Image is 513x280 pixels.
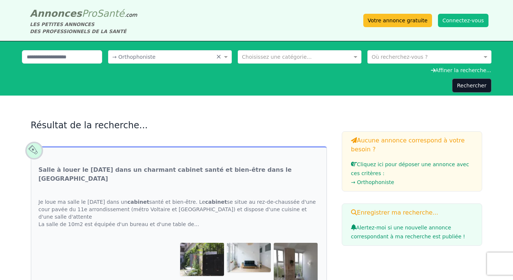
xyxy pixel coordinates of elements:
[97,8,124,19] span: Santé
[180,243,224,276] img: Salle à louer le samedi dans un charmant cabinet santé et bien-être dans le 11e arrondissement
[124,12,137,18] span: .com
[205,199,227,205] strong: cabinet
[351,136,473,154] h3: Aucune annonce correspond à votre besoin ?
[351,178,473,187] li: → Orthophoniste
[216,53,222,61] span: Clear all
[351,208,473,217] h3: Enregistrer ma recherche...
[39,165,319,183] a: Salle à louer le [DATE] dans un charmant cabinet santé et bien-être dans le [GEOGRAPHIC_DATA]
[438,14,488,27] button: Connectez-vous
[31,119,327,131] h2: Résultat de la recherche...
[452,78,491,93] button: Rechercher
[351,161,473,187] a: Cliquez ici pour déposer une annonce avec ces critères :→ Orthophoniste
[31,191,327,235] div: Je loue ma salle le [DATE] dans un santé et bien-être. Le se situe au rez-de-chaussée d'une cour ...
[127,199,149,205] strong: cabinet
[30,8,82,19] span: Annonces
[22,67,491,74] div: Affiner la recherche...
[351,225,465,239] span: Alertez-moi si une nouvelle annonce correspondant à ma recherche est publiée !
[363,14,432,27] a: Votre annonce gratuite
[82,8,97,19] span: Pro
[30,21,137,35] div: LES PETITES ANNONCES DES PROFESSIONNELS DE LA SANTÉ
[227,243,271,272] img: Salle à louer le samedi dans un charmant cabinet santé et bien-être dans le 11e arrondissement
[30,8,137,19] a: AnnoncesProSanté.com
